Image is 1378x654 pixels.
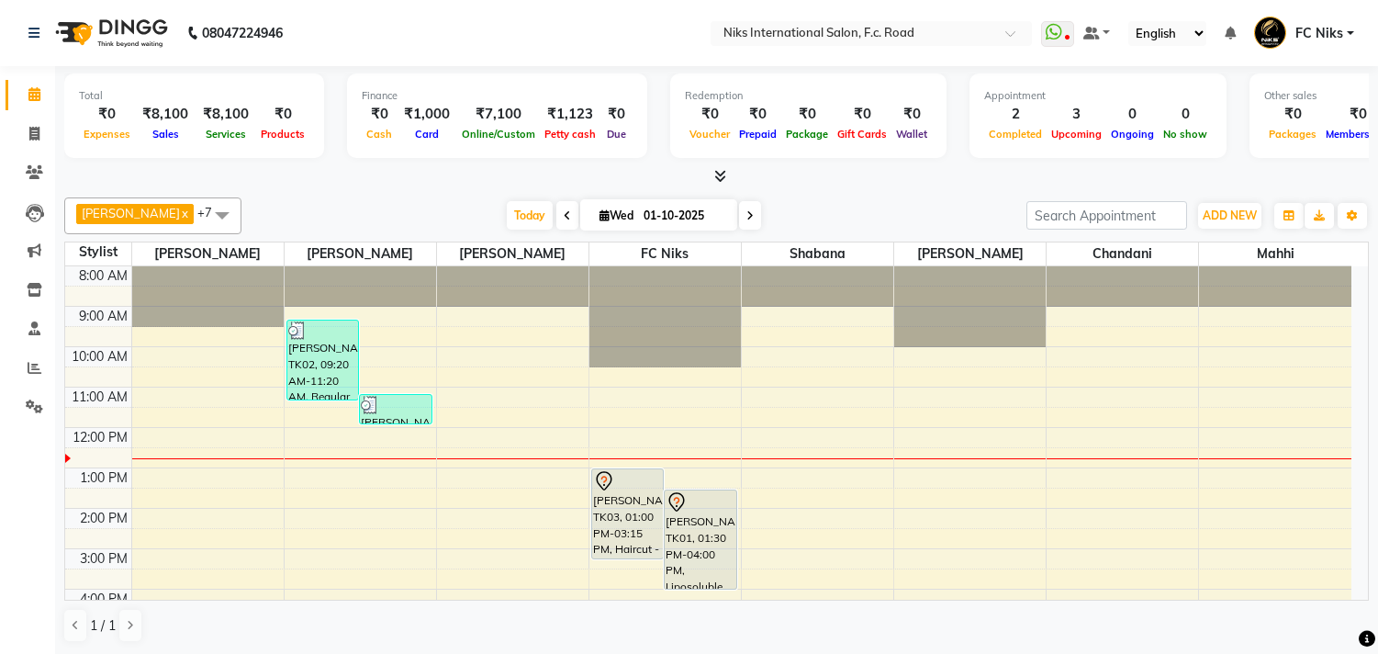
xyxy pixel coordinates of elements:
span: FC Niks [589,242,741,265]
span: Petty cash [540,128,600,141]
div: 3 [1047,104,1106,125]
span: Sales [148,128,184,141]
div: 8:00 AM [75,266,131,286]
span: Upcoming [1047,128,1106,141]
span: 1 / 1 [90,616,116,636]
span: FC Niks [1295,24,1343,43]
div: ₹0 [685,104,734,125]
div: ₹0 [1264,104,1321,125]
div: 1:00 PM [76,468,131,488]
span: Today [507,201,553,230]
span: Chandani [1047,242,1198,265]
input: 2025-10-01 [638,202,730,230]
span: Shabana [742,242,893,265]
span: [PERSON_NAME] [82,206,180,220]
img: logo [47,7,173,59]
div: ₹0 [79,104,135,125]
div: Finance [362,88,633,104]
span: Packages [1264,128,1321,141]
span: Gift Cards [833,128,891,141]
div: 2:00 PM [76,509,131,528]
span: Voucher [685,128,734,141]
div: [PERSON_NAME], TK03, 01:00 PM-03:15 PM, Haircut - Creative Haircut (Wash & Blowdry Complimentary)... [592,469,664,558]
div: 11:00 AM [68,388,131,407]
span: +7 [197,205,226,220]
div: 0 [1106,104,1159,125]
input: Search Appointment [1026,201,1187,230]
div: Appointment [984,88,1212,104]
div: ₹0 [833,104,891,125]
span: Products [256,128,309,141]
span: [PERSON_NAME] [285,242,436,265]
span: Cash [362,128,397,141]
div: 0 [1159,104,1212,125]
div: 3:00 PM [76,549,131,569]
div: 9:00 AM [75,307,131,326]
div: ₹1,000 [397,104,457,125]
div: ₹8,100 [135,104,196,125]
b: 08047224946 [202,7,283,59]
div: Redemption [685,88,932,104]
div: [PERSON_NAME], TK02, 09:20 AM-11:20 AM, Regular Color Highlights - Long ([DEMOGRAPHIC_DATA]) (₹6999) [287,321,359,400]
span: [PERSON_NAME] [894,242,1046,265]
button: ADD NEW [1198,203,1261,229]
div: ₹0 [256,104,309,125]
div: 10:00 AM [68,347,131,366]
div: 2 [984,104,1047,125]
span: Package [781,128,833,141]
span: [PERSON_NAME] [132,242,284,265]
div: ₹8,100 [196,104,256,125]
span: Prepaid [734,128,781,141]
a: x [180,206,188,220]
span: Card [410,128,443,141]
div: 12:00 PM [69,428,131,447]
div: ₹0 [362,104,397,125]
div: [PERSON_NAME], TK04, 11:10 AM-11:55 AM, Haircut - Creative Haircut (Wash & Blowdry Complimentary)... [360,395,431,423]
span: No show [1159,128,1212,141]
span: Completed [984,128,1047,141]
div: ₹1,123 [540,104,600,125]
div: ₹0 [781,104,833,125]
span: Wed [595,209,638,222]
div: ₹0 [891,104,932,125]
span: Due [602,128,631,141]
span: Online/Custom [457,128,540,141]
div: [PERSON_NAME], TK01, 01:30 PM-04:00 PM, Liposoluble Wax - Full Arms ([DEMOGRAPHIC_DATA]),Pedicure... [665,490,736,589]
div: 4:00 PM [76,590,131,609]
span: Mahhi [1199,242,1351,265]
span: ADD NEW [1203,209,1257,222]
div: ₹0 [600,104,633,125]
span: Services [201,128,251,141]
span: Expenses [79,128,135,141]
div: ₹7,100 [457,104,540,125]
div: Stylist [65,242,131,262]
span: Ongoing [1106,128,1159,141]
img: FC Niks [1254,17,1286,49]
span: [PERSON_NAME] [437,242,588,265]
span: Wallet [891,128,932,141]
div: ₹0 [734,104,781,125]
div: Total [79,88,309,104]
